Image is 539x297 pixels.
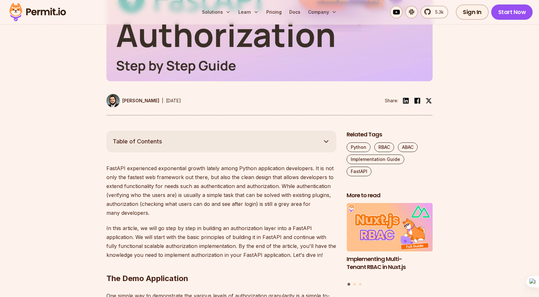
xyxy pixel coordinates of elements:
div: Posts [347,203,433,286]
span: 5.3k [431,9,444,15]
span: Table of Contents [113,137,162,146]
button: Go to slide 3 [359,283,362,286]
img: twitter [426,98,432,104]
button: Table of Contents [106,131,336,152]
button: Solutions [199,6,233,18]
a: Start Now [491,4,533,20]
p: [PERSON_NAME] [122,98,159,104]
img: linkedin [402,97,410,105]
button: Learn [236,6,261,18]
p: FastAPI experienced exponential growth lately among Python application developers. It is not only... [106,164,336,217]
h2: More to read [347,192,433,199]
p: In this article, we will go step by step in building an authorization layer into a FastAPI applic... [106,224,336,259]
a: Python [347,142,370,152]
li: 1 of 3 [347,203,433,279]
a: FastAPI [347,167,371,176]
img: Permit logo [6,1,69,23]
button: Company [305,6,339,18]
button: Go to slide 2 [353,283,356,286]
a: 5.3k [420,6,448,18]
img: Gabriel L. Manor [106,94,120,107]
a: Pricing [264,6,284,18]
li: Share: [385,97,398,104]
h2: Related Tags [347,131,433,139]
img: Implementing Multi-Tenant RBAC in Nuxt.js [347,203,433,251]
a: Implementation Guide [347,155,404,164]
img: facebook [413,97,421,105]
a: [PERSON_NAME] [106,94,159,107]
button: Go to slide 1 [348,283,350,286]
a: Sign In [456,4,489,20]
div: | [162,97,163,104]
a: Docs [287,6,303,18]
h3: Implementing Multi-Tenant RBAC in Nuxt.js [347,255,433,271]
h2: The Demo Application [106,248,336,284]
a: ABAC [398,142,418,152]
a: RBAC [374,142,394,152]
time: [DATE] [166,98,181,103]
a: Implementing Multi-Tenant RBAC in Nuxt.jsImplementing Multi-Tenant RBAC in Nuxt.js [347,203,433,279]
